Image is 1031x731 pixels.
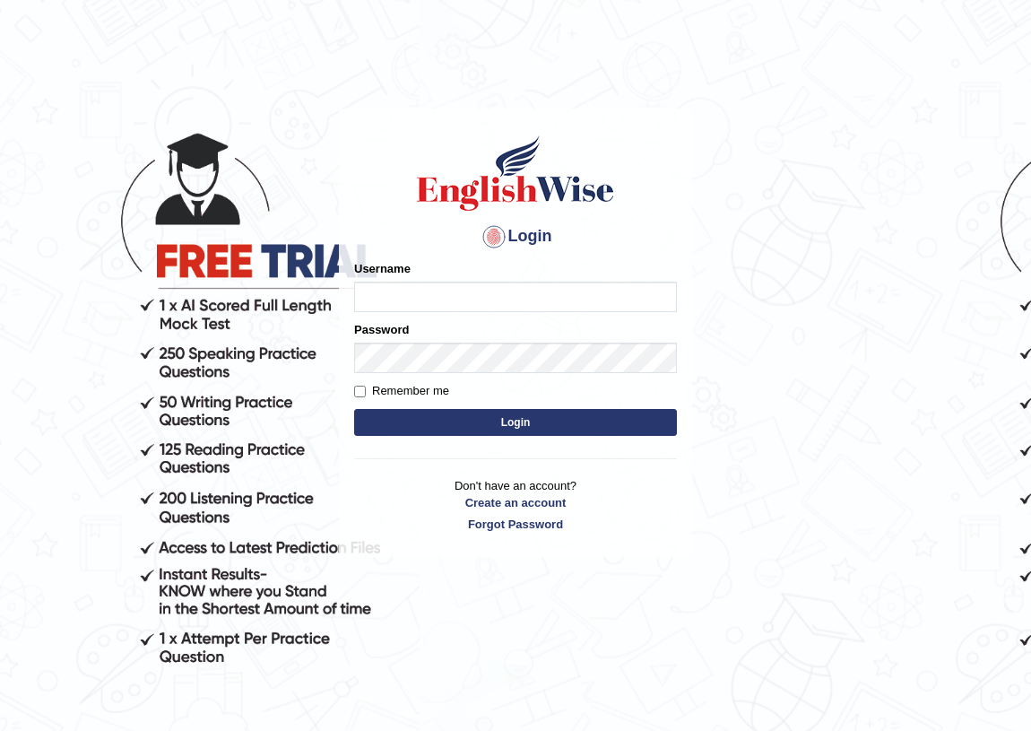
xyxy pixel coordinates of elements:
[354,494,677,511] a: Create an account
[354,477,677,533] p: Don't have an account?
[354,516,677,533] a: Forgot Password
[354,382,449,400] label: Remember me
[413,133,618,213] img: Logo of English Wise sign in for intelligent practice with AI
[354,222,677,251] h4: Login
[354,260,411,277] label: Username
[354,386,366,397] input: Remember me
[354,321,409,338] label: Password
[354,409,677,436] button: Login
